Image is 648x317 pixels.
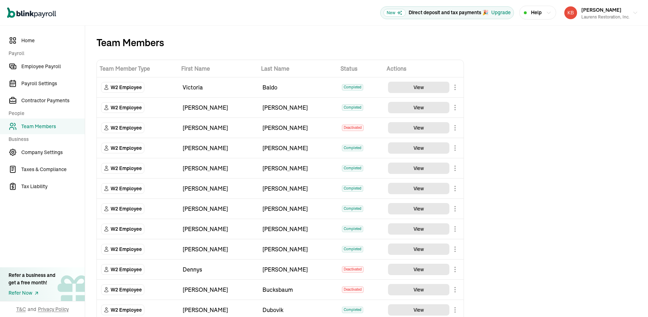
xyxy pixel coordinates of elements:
[262,83,334,92] div: Baldo
[388,284,449,295] button: View
[342,125,364,131] span: Deactivated
[581,7,621,13] span: [PERSON_NAME]
[561,4,641,22] button: [PERSON_NAME]Laurens Restoration, Inc.
[111,144,142,152] span: W2 Employee
[38,306,69,313] span: Privacy Policy
[21,149,85,156] span: Company Settings
[111,185,142,192] span: W2 Employee
[21,166,85,173] span: Taxes & Compliance
[111,225,142,233] span: W2 Employee
[21,183,85,190] span: Tax Liability
[21,63,85,70] span: Employee Payroll
[342,185,363,192] span: Completed
[388,122,449,133] button: View
[581,14,630,20] div: Laurens Restoration, Inc.
[111,165,142,172] span: W2 Employee
[409,9,488,16] p: Direct deposit and tax payments 🎉
[383,9,406,17] span: New
[262,225,334,233] div: [PERSON_NAME]
[388,183,449,194] button: View
[9,136,81,143] span: Business
[388,142,449,154] button: View
[262,184,334,193] div: [PERSON_NAME]
[342,286,364,293] span: Deactivated
[388,163,449,174] button: View
[342,104,363,111] span: Completed
[183,285,254,294] div: [PERSON_NAME]
[342,266,364,273] span: Deactivated
[491,9,511,16] button: Upgrade
[9,289,55,297] a: Refer Now
[530,240,648,317] iframe: Chat Widget
[183,265,254,274] div: Dennys
[183,306,254,314] div: [PERSON_NAME]
[262,164,334,173] div: [PERSON_NAME]
[9,50,81,57] span: Payroll
[388,102,449,113] button: View
[387,64,461,73] span: Actions
[183,124,254,132] div: [PERSON_NAME]
[340,64,381,73] span: Status
[183,103,254,112] div: [PERSON_NAME]
[262,285,334,294] div: Bucksbaum
[342,206,363,212] span: Completed
[111,124,142,131] span: W2 Employee
[262,144,334,152] div: [PERSON_NAME]
[111,266,142,273] span: W2 Employee
[7,2,56,23] nav: Global
[262,103,334,112] div: [PERSON_NAME]
[183,225,254,233] div: [PERSON_NAME]
[262,265,334,274] div: [PERSON_NAME]
[388,244,449,255] button: View
[388,223,449,235] button: View
[342,84,363,91] span: Completed
[262,204,334,213] div: [PERSON_NAME]
[342,165,363,171] span: Completed
[21,80,85,87] span: Payroll Settings
[21,97,85,104] span: Contractor Payments
[9,110,81,117] span: People
[342,226,363,232] span: Completed
[261,64,335,73] span: Last Name
[181,64,255,73] span: First Name
[183,245,254,253] div: [PERSON_NAME]
[342,145,363,151] span: Completed
[183,83,254,92] div: Victoria
[111,84,142,91] span: W2 Employee
[111,205,142,212] span: W2 Employee
[16,306,26,313] span: T&C
[21,123,85,130] span: Team Members
[111,306,142,313] span: W2 Employee
[100,64,176,73] span: Team Member Type
[183,184,254,193] div: [PERSON_NAME]
[9,272,55,286] div: Refer a business and get a free month!
[342,246,363,252] span: Completed
[183,164,254,173] div: [PERSON_NAME]
[531,9,542,16] span: Help
[262,245,334,253] div: [PERSON_NAME]
[183,144,254,152] div: [PERSON_NAME]
[519,6,556,20] button: Help
[96,37,164,48] p: Team Members
[388,203,449,214] button: View
[388,82,449,93] button: View
[388,304,449,316] button: View
[342,307,363,313] span: Completed
[262,124,334,132] div: [PERSON_NAME]
[111,286,142,293] span: W2 Employee
[183,204,254,213] div: [PERSON_NAME]
[111,246,142,253] span: W2 Employee
[21,37,85,44] span: Home
[262,306,334,314] div: Dubovik
[388,264,449,275] button: View
[111,104,142,111] span: W2 Employee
